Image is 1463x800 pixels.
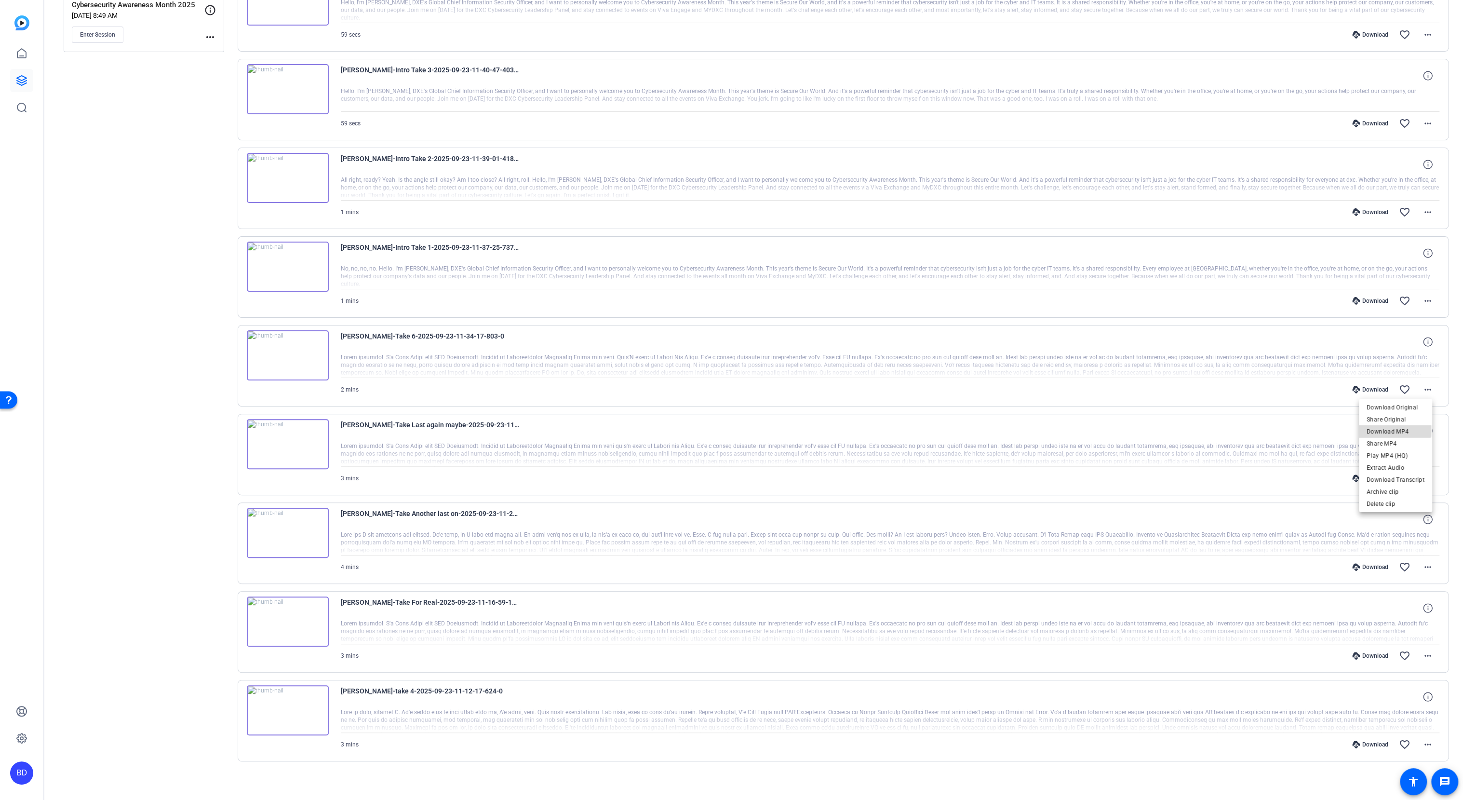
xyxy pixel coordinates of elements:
span: Share Original [1367,413,1424,425]
span: Share MP4 [1367,437,1424,449]
span: Extract Audio [1367,461,1424,473]
span: Download Transcript [1367,474,1424,485]
span: Delete clip [1367,498,1424,509]
span: Download Original [1367,401,1424,413]
span: Play MP4 (HQ) [1367,449,1424,461]
span: Archive clip [1367,486,1424,497]
span: Download MP4 [1367,425,1424,437]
